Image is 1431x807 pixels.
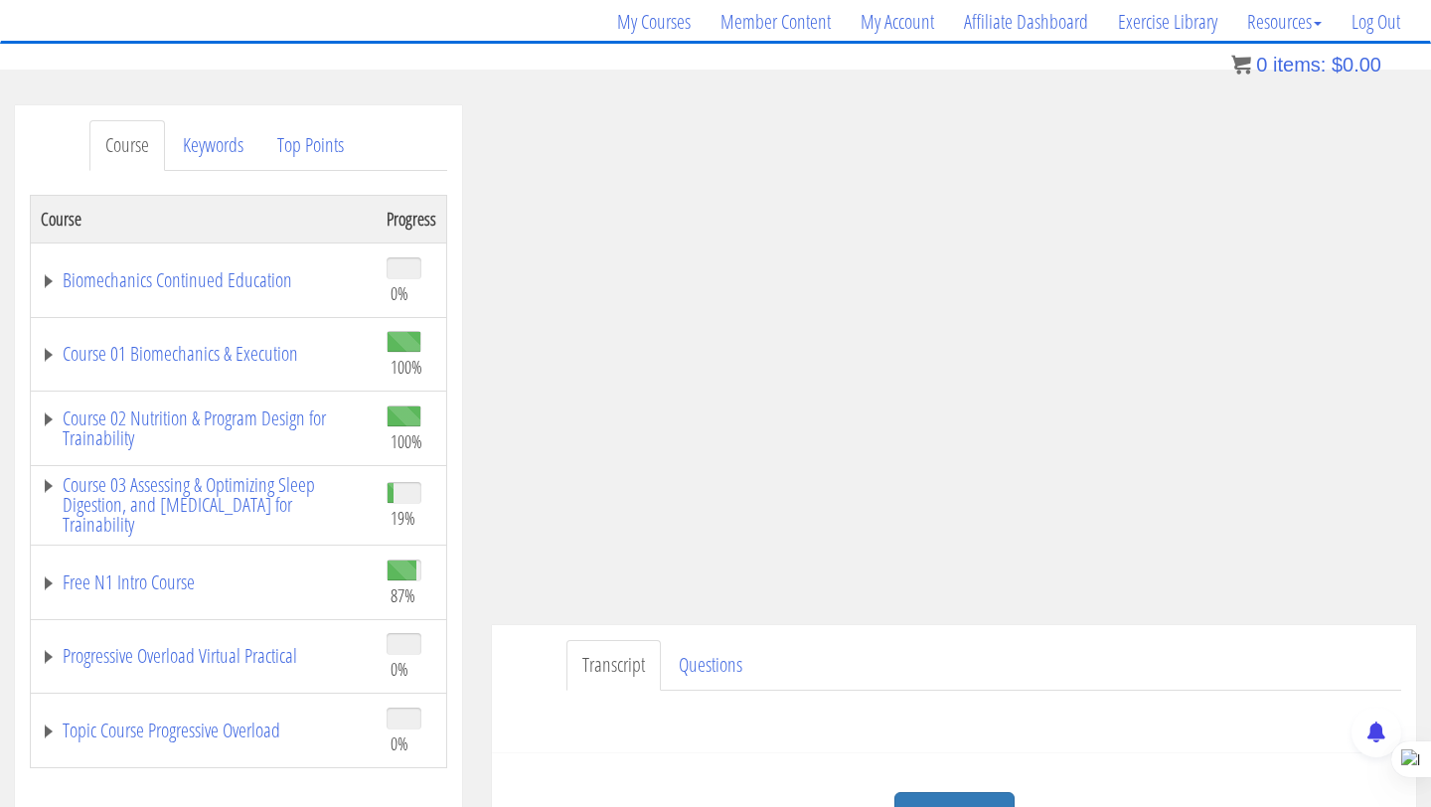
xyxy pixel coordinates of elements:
[391,658,408,680] span: 0%
[167,120,259,171] a: Keywords
[41,270,367,290] a: Biomechanics Continued Education
[391,584,415,606] span: 87%
[566,640,661,691] a: Transcript
[391,732,408,754] span: 0%
[1231,54,1381,76] a: 0 items: $0.00
[377,195,447,242] th: Progress
[391,507,415,529] span: 19%
[1332,54,1343,76] span: $
[41,572,367,592] a: Free N1 Intro Course
[1256,54,1267,76] span: 0
[31,195,378,242] th: Course
[1273,54,1326,76] span: items:
[391,356,422,378] span: 100%
[1231,55,1251,75] img: icon11.png
[41,721,367,740] a: Topic Course Progressive Overload
[41,408,367,448] a: Course 02 Nutrition & Program Design for Trainability
[663,640,758,691] a: Questions
[41,475,367,535] a: Course 03 Assessing & Optimizing Sleep Digestion, and [MEDICAL_DATA] for Trainability
[41,344,367,364] a: Course 01 Biomechanics & Execution
[391,282,408,304] span: 0%
[89,120,165,171] a: Course
[391,430,422,452] span: 100%
[261,120,360,171] a: Top Points
[1332,54,1381,76] bdi: 0.00
[41,646,367,666] a: Progressive Overload Virtual Practical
